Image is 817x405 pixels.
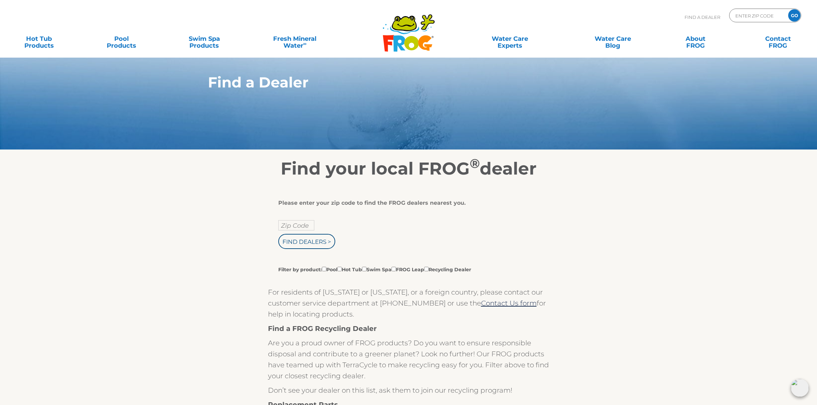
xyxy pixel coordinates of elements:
[746,32,810,46] a: ContactFROG
[337,267,342,271] input: Filter by product:PoolHot TubSwim SpaFROG LeapRecycling Dealer
[735,11,781,21] input: Zip Code Form
[268,385,549,396] p: Don’t see your dealer on this list, ask them to join our recycling program!
[791,379,809,397] img: openIcon
[198,158,620,179] h2: Find your local FROG dealer
[268,287,549,320] p: For residents of [US_STATE] or [US_STATE], or a foreign country, please contact our customer serv...
[172,32,236,46] a: Swim SpaProducts
[90,32,154,46] a: PoolProducts
[303,41,307,46] sup: ∞
[392,267,396,271] input: Filter by product:PoolHot TubSwim SpaFROG LeapRecycling Dealer
[278,234,335,249] input: Find Dealers >
[362,267,366,271] input: Filter by product:PoolHot TubSwim SpaFROG LeapRecycling Dealer
[268,337,549,381] p: Are you a proud owner of FROG products? Do you want to ensure responsible disposal and contribute...
[685,9,720,26] p: Find A Dealer
[424,267,429,271] input: Filter by product:PoolHot TubSwim SpaFROG LeapRecycling Dealer
[7,32,71,46] a: Hot TubProducts
[322,267,326,271] input: Filter by product:PoolHot TubSwim SpaFROG LeapRecycling Dealer
[278,265,471,273] label: Filter by product: Pool Hot Tub Swim Spa FROG Leap Recycling Dealer
[470,156,480,171] sup: ®
[268,324,377,333] strong: Find a FROG Recycling Dealer
[663,32,727,46] a: AboutFROG
[481,299,537,307] a: Contact Us form
[208,74,577,91] h1: Find a Dealer
[458,32,562,46] a: Water CareExperts
[788,9,801,22] input: GO
[255,32,335,46] a: Fresh MineralWater∞
[581,32,645,46] a: Water CareBlog
[278,200,534,206] div: Please enter your zip code to find the FROG dealers nearest you.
